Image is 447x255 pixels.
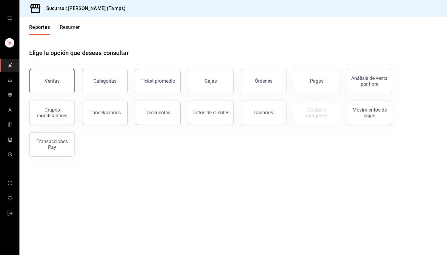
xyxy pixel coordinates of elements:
div: Cancelaciones [89,110,121,115]
button: Contrata inventarios para ver este reporte [294,101,339,125]
button: Pagos [294,69,339,93]
div: Pagos [310,78,324,84]
div: Cajas [205,78,217,85]
button: open drawer [7,16,12,21]
h1: Elige la opción que deseas consultar [29,48,129,57]
div: Grupos modificadores [33,107,71,119]
button: Datos de clientes [188,101,234,125]
a: Cajas [188,69,234,93]
button: Análisis de venta por hora [347,69,392,93]
button: Descuentos [135,101,181,125]
button: Cancelaciones [82,101,128,125]
div: Ventas [45,78,60,84]
button: Categorías [82,69,128,93]
h3: Sucursal: [PERSON_NAME] (Tamps) [41,5,126,12]
div: Descuentos [145,110,171,115]
div: Movimientos de cajas [351,107,388,119]
div: Datos de clientes [192,110,229,115]
div: Análisis de venta por hora [351,75,388,87]
div: Categorías [93,78,116,84]
button: Usuarios [241,101,286,125]
div: Usuarios [254,110,273,115]
button: Movimientos de cajas [347,101,392,125]
button: Grupos modificadores [29,101,75,125]
button: Órdenes [241,69,286,93]
button: Ticket promedio [135,69,181,93]
button: Transacciones Pay [29,132,75,157]
div: Costos y márgenes [298,107,335,119]
div: navigation tabs [29,24,81,35]
button: Reportes [29,24,50,35]
div: Órdenes [255,78,272,84]
div: Transacciones Pay [33,139,71,150]
div: Ticket promedio [140,78,175,84]
button: Resumen [60,24,81,35]
button: Ventas [29,69,75,93]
